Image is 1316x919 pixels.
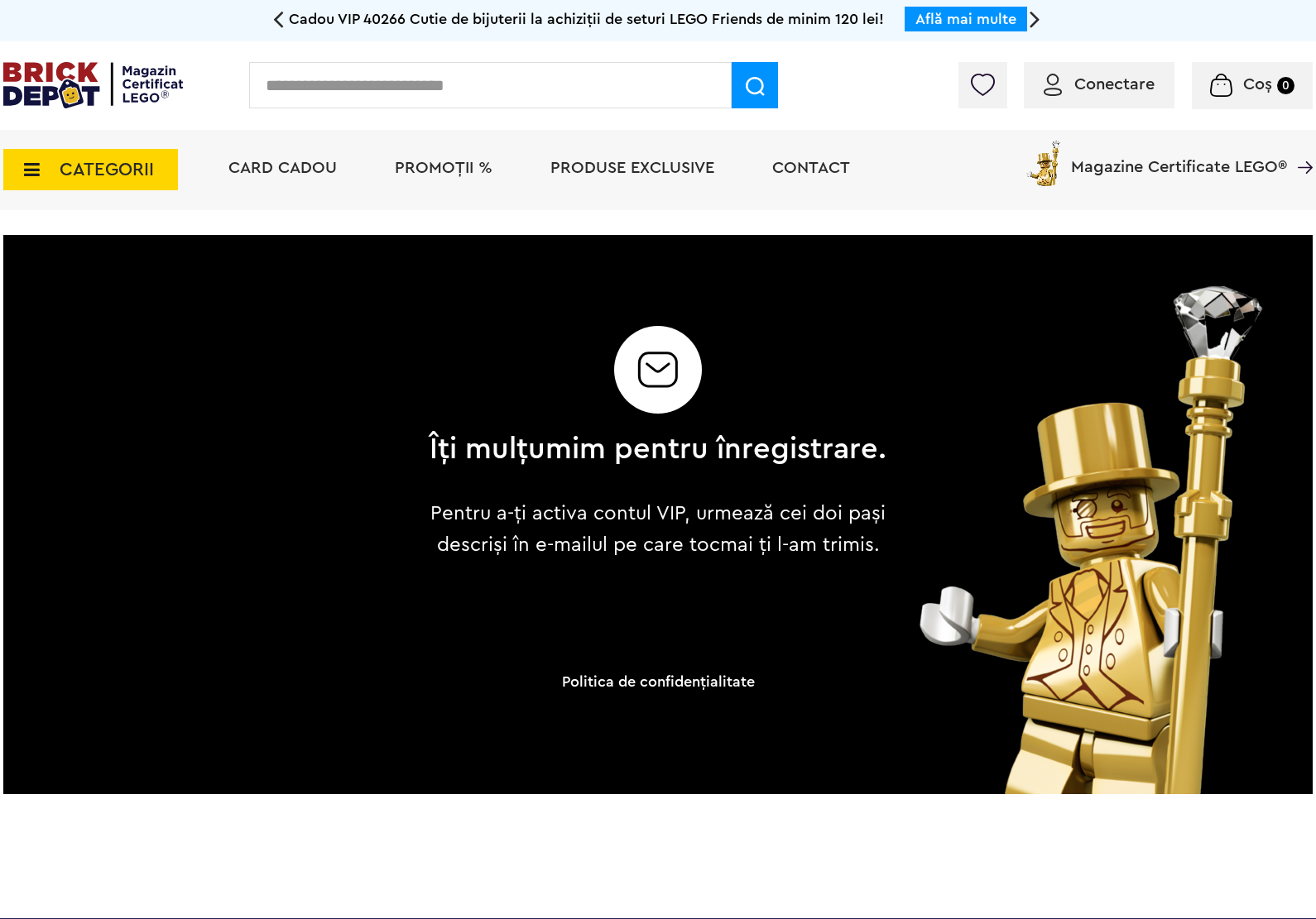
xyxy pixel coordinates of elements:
[60,160,154,179] span: CATEGORII
[1287,137,1313,154] a: Magazine Certificate LEGO®
[430,433,887,465] h2: Îți mulțumim pentru înregistrare.
[417,498,900,561] p: Pentru a-ți activa contul VIP, urmează cei doi pași descriși în e-mailul pe care tocmai ți l-am t...
[228,160,337,176] a: Card Cadou
[1277,77,1294,94] small: 0
[772,160,850,176] a: Contact
[1071,137,1287,175] span: Magazine Certificate LEGO®
[289,12,884,26] span: Cadou VIP 40266 Cutie de bijuterii la achiziții de seturi LEGO Friends de minim 120 lei!
[1044,76,1155,93] a: Conectare
[1074,76,1155,93] span: Conectare
[395,160,492,176] a: PROMOȚII %
[1243,76,1272,93] span: Coș
[550,160,714,176] a: Produse exclusive
[562,674,755,689] a: Politica de confidenţialitate
[915,12,1016,26] a: Află mai multe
